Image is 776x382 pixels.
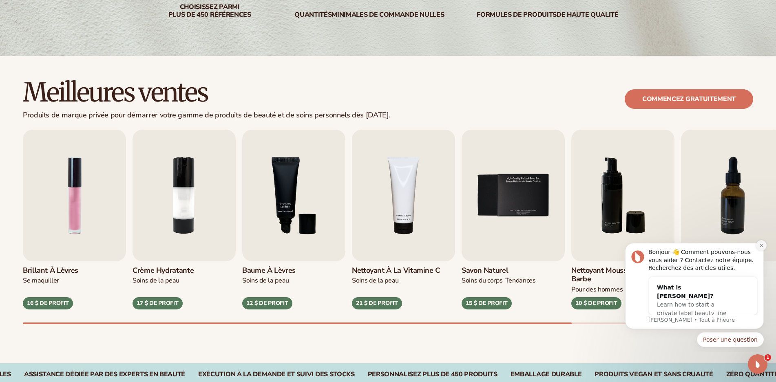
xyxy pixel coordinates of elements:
font: Exécution à la demande et suivi des stocks [198,370,355,379]
a: 4 / 9 [352,130,455,309]
font: Quantités [294,10,332,19]
font: Choisissez parmi [180,2,240,11]
font: 16 $ DE PROFIT [27,299,69,307]
font: Soins de la peau [352,276,399,285]
font: Assistance dédiée par des experts en beauté [24,370,185,379]
font: 1 [766,355,769,360]
font: Savon naturel [462,265,508,275]
font: Formules de produits [477,10,557,19]
iframe: Message de notifications d'interphone [613,236,776,352]
a: 2 / 9 [133,130,236,309]
font: Commencez gratuitement [642,95,736,104]
font: Brillant à lèvres [23,265,78,275]
a: 1 / 9 [23,130,126,309]
iframe: Chat en direct par interphone [748,354,767,374]
font: TENDANCES [505,276,536,285]
font: 15 $ DE PROFIT [466,299,507,307]
a: Commencez gratuitement [625,89,753,109]
font: SE MAQUILLER [23,276,59,285]
a: 5 / 9 [462,130,565,309]
font: SOINS DE LA PEAU [242,276,289,285]
font: de haute qualité [557,10,619,19]
font: 12 $ DE PROFIT [246,299,288,307]
font: EMBALLAGE DURABLE [511,370,582,379]
font: Meilleures ventes [23,76,208,108]
font: 17 $ DE PROFIT [137,299,178,307]
font: Crème hydratante [133,265,194,275]
font: Soins du CORPS [462,276,503,285]
font: Nettoyant à la vitamine C [352,265,440,275]
font: SOINS DE LA PEAU [133,276,179,285]
a: 6 / 9 [571,130,674,309]
font: 10 $ DE PROFIT [575,299,617,307]
font: 21 $ DE PROFIT [356,299,398,307]
a: 3 / 9 [242,130,345,309]
font: minimales de commande nulles [332,10,444,19]
font: Produits de marque privée pour démarrer votre gamme de produits de beauté et de soins personnels ... [23,110,390,120]
font: plus de 450 références [168,10,251,19]
font: Pour des hommes [571,285,623,294]
font: Nettoyant moussant pour la barbe [571,265,665,284]
font: PRODUITS VEGAN ET SANS CRUAUTÉ [595,370,713,379]
font: PERSONNALISEZ PLUS DE 450 PRODUITS [368,370,497,379]
font: Baume à lèvres [242,265,296,275]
